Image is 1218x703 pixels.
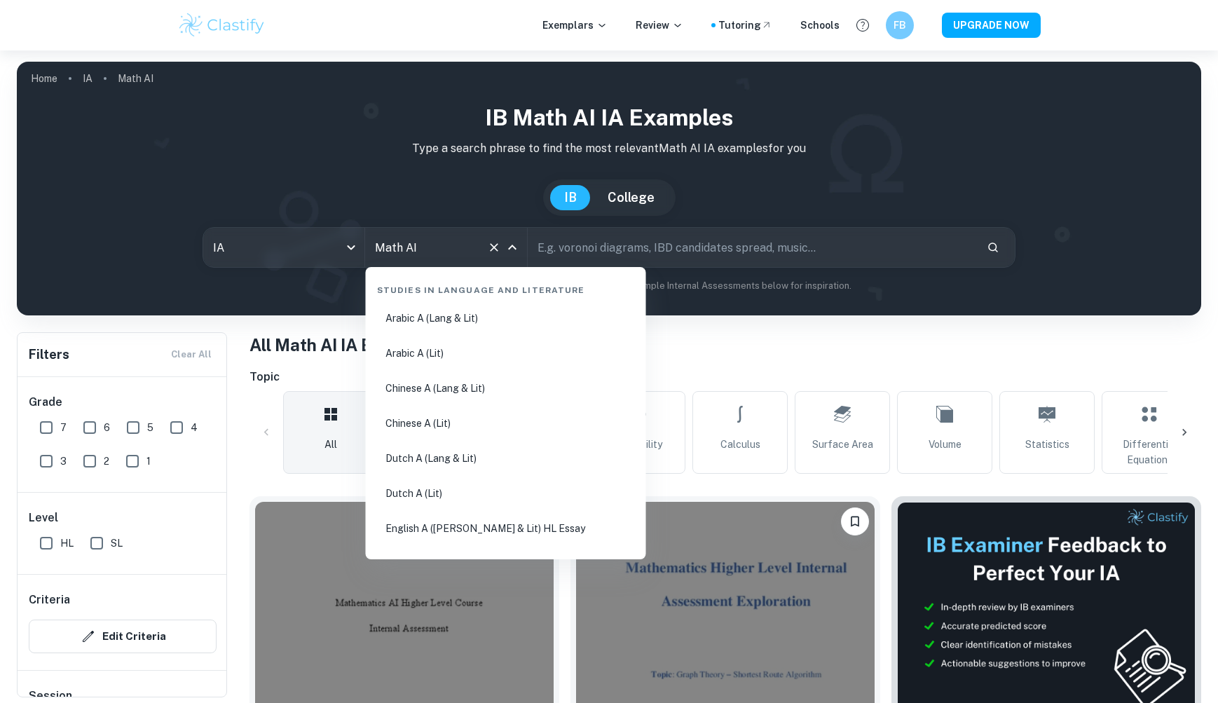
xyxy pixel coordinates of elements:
p: Type a search phrase to find the most relevant Math AI IA examples for you [28,140,1190,157]
p: Math AI [118,71,153,86]
h1: All Math AI IA Examples [249,332,1201,357]
h6: Level [29,510,217,526]
li: Chinese A (Lit) [371,407,641,439]
a: IA [83,69,93,88]
img: Clastify logo [177,11,266,39]
span: 2 [104,453,109,469]
button: Clear [484,238,504,257]
p: Review [636,18,683,33]
p: Exemplars [542,18,608,33]
h1: IB Math AI IA examples [28,101,1190,135]
p: Not sure what to search for? You can always look through our example Internal Assessments below f... [28,279,1190,293]
li: Dutch A (Lit) [371,477,641,510]
li: Arabic A (Lang & Lit) [371,302,641,334]
h6: Criteria [29,592,70,608]
span: Calculus [720,437,760,452]
a: Tutoring [718,18,772,33]
h6: Topic [249,369,1201,385]
li: English A ([PERSON_NAME] & Lit) HL Essay [371,512,641,545]
span: 5 [147,420,153,435]
img: profile cover [17,62,1201,315]
span: 1 [146,453,151,469]
span: Differential Equations [1108,437,1191,467]
span: 7 [60,420,67,435]
button: FB [886,11,914,39]
span: 6 [104,420,110,435]
button: Help and Feedback [851,13,875,37]
li: Dutch A (Lang & Lit) [371,442,641,475]
button: UPGRADE NOW [942,13,1041,38]
span: Volume [929,437,962,452]
button: Edit Criteria [29,620,217,653]
li: Chinese A (Lang & Lit) [371,372,641,404]
li: Arabic A (Lit) [371,337,641,369]
h6: FB [892,18,908,33]
button: Search [981,236,1005,259]
li: English A (Lit) HL Essay [371,547,641,580]
h6: Grade [29,394,217,411]
span: HL [60,535,74,551]
span: 3 [60,453,67,469]
span: Statistics [1025,437,1069,452]
a: Home [31,69,57,88]
a: Schools [800,18,840,33]
span: SL [111,535,123,551]
span: 4 [191,420,198,435]
button: Close [502,238,522,257]
span: Surface Area [812,437,873,452]
button: Bookmark [841,507,869,535]
input: E.g. voronoi diagrams, IBD candidates spread, music... [528,228,976,267]
div: Studies in Language and Literature [371,273,641,302]
button: College [594,185,669,210]
h6: Filters [29,345,69,364]
div: IA [203,228,365,267]
span: All [324,437,337,452]
button: IB [550,185,591,210]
